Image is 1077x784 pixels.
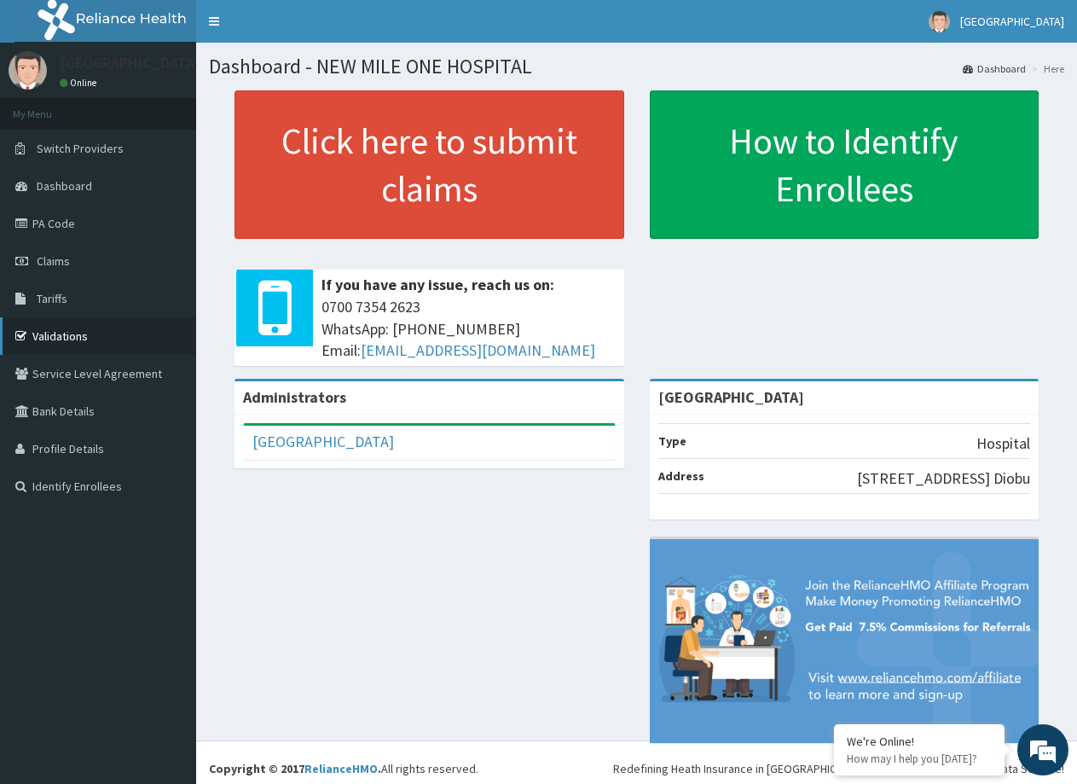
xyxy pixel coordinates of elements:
div: Minimize live chat window [280,9,321,49]
a: RelianceHMO [304,761,378,776]
a: [GEOGRAPHIC_DATA] [252,432,394,451]
img: d_794563401_company_1708531726252_794563401 [32,85,69,128]
div: Redefining Heath Insurance in [GEOGRAPHIC_DATA] using Telemedicine and Data Science! [613,760,1064,777]
strong: Copyright © 2017 . [209,761,381,776]
p: [GEOGRAPHIC_DATA] [60,55,200,71]
b: Administrators [243,387,346,407]
span: Tariffs [37,291,67,306]
div: We're Online! [847,734,992,749]
b: Type [658,433,686,449]
img: User Image [929,11,950,32]
img: User Image [9,51,47,90]
p: [STREET_ADDRESS] Diobu [857,467,1030,490]
span: We're online! [99,215,235,387]
p: Hospital [976,433,1030,455]
span: Dashboard [37,178,92,194]
span: Switch Providers [37,141,124,156]
span: 0700 7354 2623 WhatsApp: [PHONE_NUMBER] Email: [321,296,616,362]
b: Address [658,468,704,484]
a: How to Identify Enrollees [650,90,1039,239]
div: Chat with us now [89,96,287,118]
a: [EMAIL_ADDRESS][DOMAIN_NAME] [361,340,595,360]
p: How may I help you today? [847,752,992,766]
textarea: Type your message and hit 'Enter' [9,466,325,526]
strong: [GEOGRAPHIC_DATA] [658,387,804,407]
a: Dashboard [963,61,1026,76]
h1: Dashboard - NEW MILE ONE HOSPITAL [209,55,1064,78]
a: Click here to submit claims [235,90,624,239]
img: provider-team-banner.png [650,539,1039,743]
span: Claims [37,253,70,269]
b: If you have any issue, reach us on: [321,275,554,294]
span: [GEOGRAPHIC_DATA] [960,14,1064,29]
li: Here [1028,61,1064,76]
a: Online [60,77,101,89]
